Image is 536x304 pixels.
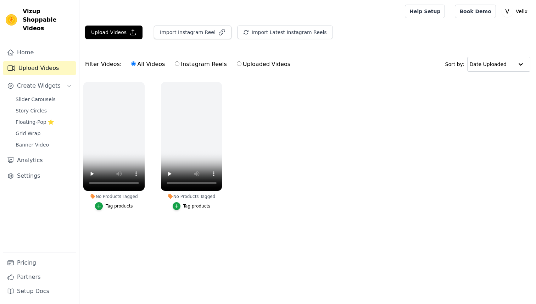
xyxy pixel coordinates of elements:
span: Floating-Pop ⭐ [16,118,54,126]
input: Instagram Reels [175,61,179,66]
button: Tag products [95,202,133,210]
label: All Videos [131,60,165,69]
a: Grid Wrap [11,128,76,138]
label: Uploaded Videos [236,60,291,69]
a: Help Setup [405,5,445,18]
input: Uploaded Videos [237,61,241,66]
img: Vizup [6,14,17,26]
div: Tag products [183,203,211,209]
a: Analytics [3,153,76,167]
a: Floating-Pop ⭐ [11,117,76,127]
span: Story Circles [16,107,47,114]
p: Velix [513,5,530,18]
input: All Videos [131,61,136,66]
a: Setup Docs [3,284,76,298]
a: Upload Videos [3,61,76,75]
button: Import Latest Instagram Reels [237,26,333,39]
a: Home [3,45,76,60]
a: Banner Video [11,140,76,150]
span: Create Widgets [17,82,61,90]
a: Pricing [3,256,76,270]
span: Grid Wrap [16,130,40,137]
div: No Products Tagged [161,194,222,199]
button: Create Widgets [3,79,76,93]
a: Partners [3,270,76,284]
div: Filter Videos: [85,56,294,72]
span: Banner Video [16,141,49,148]
div: Tag products [106,203,133,209]
a: Slider Carousels [11,94,76,104]
a: Story Circles [11,106,76,116]
button: V Velix [502,5,530,18]
a: Settings [3,169,76,183]
div: Sort by: [445,57,531,72]
span: Slider Carousels [16,96,56,103]
button: Tag products [173,202,211,210]
label: Instagram Reels [174,60,227,69]
text: V [505,8,509,15]
a: Book Demo [455,5,496,18]
button: Import Instagram Reel [154,26,231,39]
div: No Products Tagged [83,194,145,199]
button: Upload Videos [85,26,143,39]
span: Vizup Shoppable Videos [23,7,73,33]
